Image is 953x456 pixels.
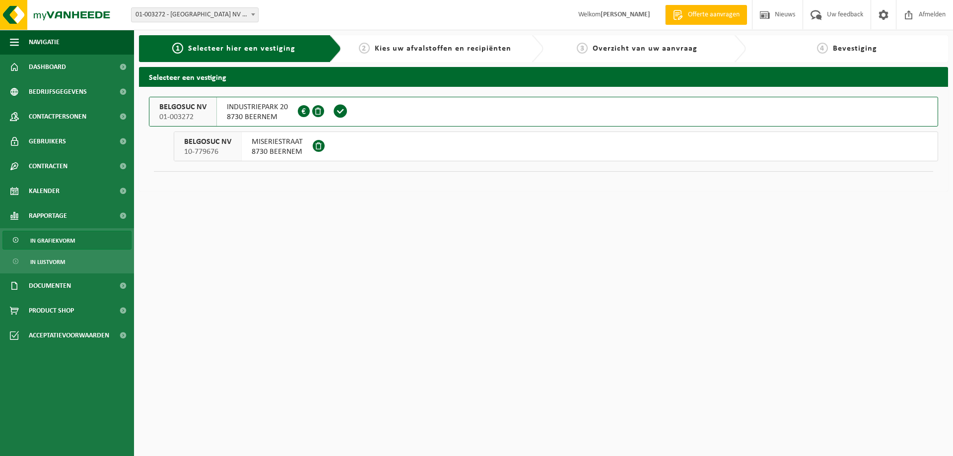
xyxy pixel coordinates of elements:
[685,10,742,20] span: Offerte aanvragen
[172,43,183,54] span: 1
[29,129,66,154] span: Gebruikers
[252,147,303,157] span: 8730 BEERNEM
[577,43,588,54] span: 3
[30,253,65,271] span: In lijstvorm
[593,45,697,53] span: Overzicht van uw aanvraag
[29,273,71,298] span: Documenten
[149,97,938,127] button: BELGOSUC NV 01-003272 INDUSTRIEPARK 208730 BEERNEM
[29,298,74,323] span: Product Shop
[2,252,132,271] a: In lijstvorm
[29,55,66,79] span: Dashboard
[29,179,60,203] span: Kalender
[817,43,828,54] span: 4
[29,323,109,348] span: Acceptatievoorwaarden
[29,79,87,104] span: Bedrijfsgegevens
[665,5,747,25] a: Offerte aanvragen
[29,30,60,55] span: Navigatie
[132,8,258,22] span: 01-003272 - BELGOSUC NV - BEERNEM
[252,137,303,147] span: MISERIESTRAAT
[131,7,259,22] span: 01-003272 - BELGOSUC NV - BEERNEM
[375,45,511,53] span: Kies uw afvalstoffen en recipiënten
[184,137,231,147] span: BELGOSUC NV
[2,231,132,250] a: In grafiekvorm
[29,154,68,179] span: Contracten
[359,43,370,54] span: 2
[139,67,948,86] h2: Selecteer een vestiging
[30,231,75,250] span: In grafiekvorm
[227,112,288,122] span: 8730 BEERNEM
[174,131,938,161] button: BELGOSUC NV 10-779676 MISERIESTRAAT8730 BEERNEM
[184,147,231,157] span: 10-779676
[29,104,86,129] span: Contactpersonen
[188,45,295,53] span: Selecteer hier een vestiging
[601,11,650,18] strong: [PERSON_NAME]
[159,112,206,122] span: 01-003272
[29,203,67,228] span: Rapportage
[833,45,877,53] span: Bevestiging
[227,102,288,112] span: INDUSTRIEPARK 20
[159,102,206,112] span: BELGOSUC NV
